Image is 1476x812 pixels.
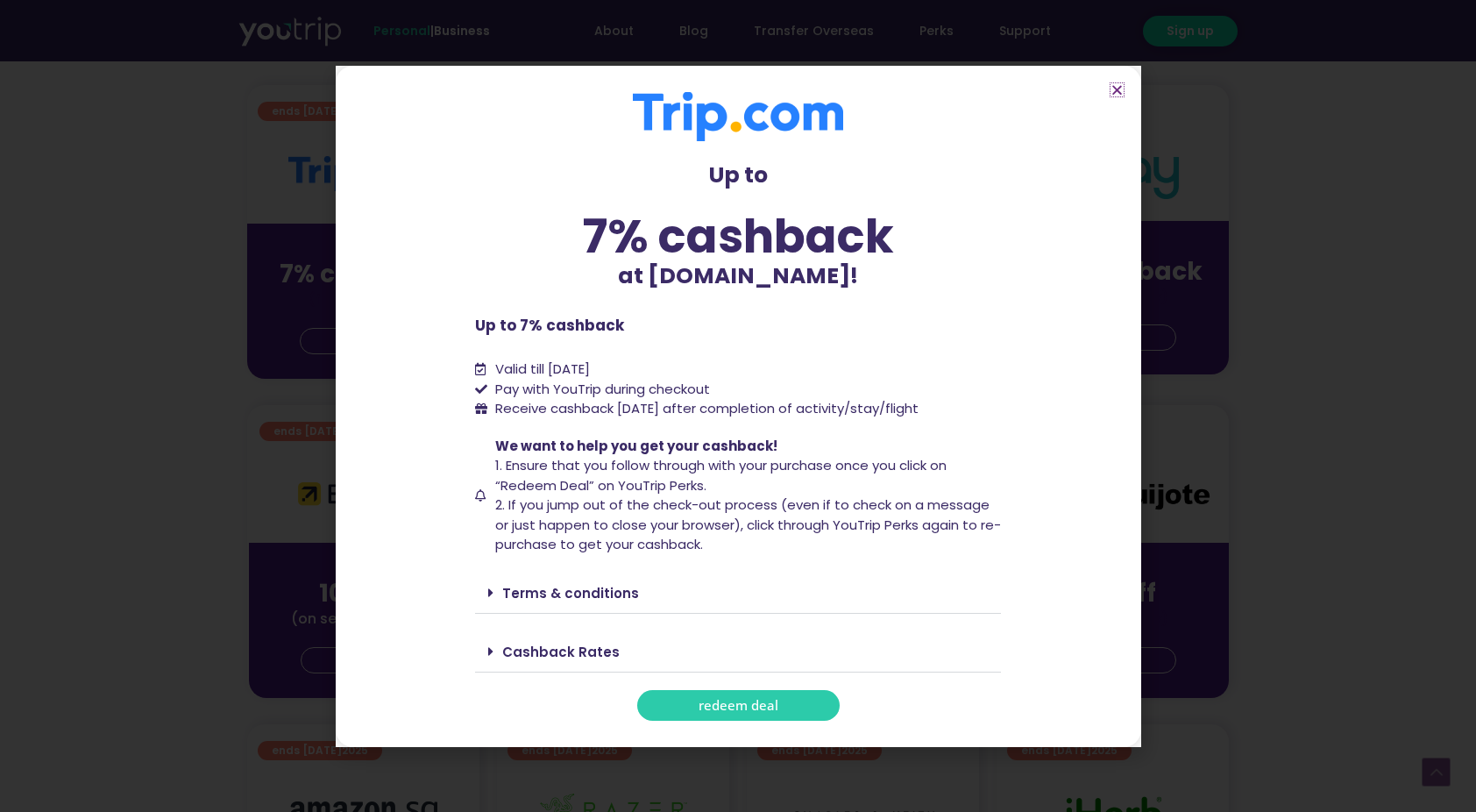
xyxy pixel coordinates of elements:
span: 1. Ensure that you follow through with your purchase once you click on “Redeem Deal” on YouTrip P... [495,456,947,495]
a: redeem deal [637,690,840,721]
a: Cashback Rates [502,643,620,661]
span: Receive cashback [DATE] after completion of activity/stay/flight [495,399,919,417]
span: Valid till [DATE] [495,360,590,378]
div: 7% cashback [475,213,1001,260]
p: at [DOMAIN_NAME]! [475,260,1001,293]
span: We want to help you get your cashback! [495,437,777,455]
span: Pay with YouTrip during checkout [491,380,710,400]
span: redeem deal [699,699,778,712]
a: Close [1111,83,1124,96]
p: Up to [475,159,1001,192]
span: 2. If you jump out of the check-out process (even if to check on a message or just happen to clos... [495,495,1001,553]
div: Cashback Rates [475,631,1001,673]
b: Up to 7% cashback [475,315,624,336]
a: Terms & conditions [502,584,639,602]
div: Terms & conditions [475,573,1001,614]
